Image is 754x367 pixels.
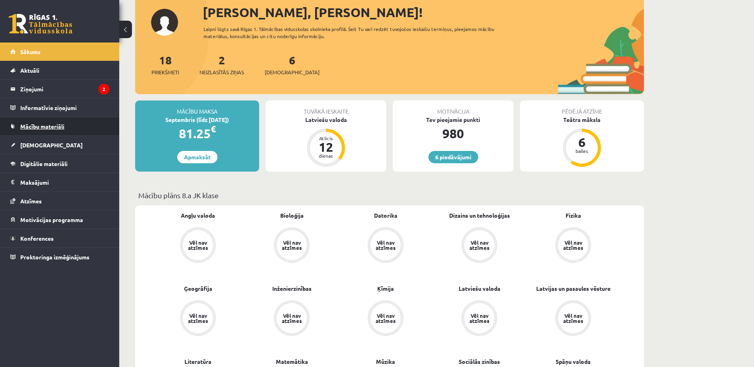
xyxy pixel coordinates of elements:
[181,211,215,220] a: Angļu valoda
[10,248,109,266] a: Proktoringa izmēģinājums
[151,68,179,76] span: Priekšmeti
[99,84,109,95] i: 2
[374,240,397,250] div: Vēl nav atzīmes
[10,211,109,229] a: Motivācijas programma
[20,123,64,130] span: Mācību materiāli
[266,116,386,168] a: Latviešu valoda Atlicis 12 dienas
[20,99,109,117] legend: Informatīvie ziņojumi
[10,192,109,210] a: Atzīmes
[184,357,211,366] a: Literatūra
[449,211,510,220] a: Dizains un tehnoloģijas
[339,300,432,338] a: Vēl nav atzīmes
[280,211,304,220] a: Bioloģija
[9,14,72,34] a: Rīgas 1. Tālmācības vidusskola
[10,173,109,191] a: Maksājumi
[265,68,320,76] span: [DEMOGRAPHIC_DATA]
[393,116,514,124] div: Tev pieejamie punkti
[245,300,339,338] a: Vēl nav atzīmes
[566,211,581,220] a: Fizika
[314,141,338,153] div: 12
[135,124,259,143] div: 81.25
[20,160,68,167] span: Digitālie materiāli
[20,197,42,205] span: Atzīmes
[520,100,644,116] div: Pēdējā atzīme
[314,153,338,158] div: dienas
[432,227,526,265] a: Vēl nav atzīmes
[138,190,641,201] p: Mācību plāns 8.a JK klase
[272,284,312,293] a: Inženierzinības
[203,3,644,22] div: [PERSON_NAME], [PERSON_NAME]!
[526,227,620,265] a: Vēl nav atzīmes
[468,313,490,323] div: Vēl nav atzīmes
[10,61,109,79] a: Aktuāli
[562,313,584,323] div: Vēl nav atzīmes
[562,240,584,250] div: Vēl nav atzīmes
[177,151,217,163] a: Apmaksāt
[20,216,83,223] span: Motivācijas programma
[10,229,109,247] a: Konferences
[200,53,244,76] a: 2Neizlasītās ziņas
[570,136,594,149] div: 6
[20,80,109,98] legend: Ziņojumi
[184,284,212,293] a: Ģeogrāfija
[281,313,303,323] div: Vēl nav atzīmes
[377,284,394,293] a: Ķīmija
[374,211,397,220] a: Datorika
[459,357,500,366] a: Sociālās zinības
[151,300,245,338] a: Vēl nav atzīmes
[10,117,109,135] a: Mācību materiāli
[376,357,395,366] a: Mūzika
[459,284,500,293] a: Latviešu valoda
[266,100,386,116] div: Tuvākā ieskaite
[151,227,245,265] a: Vēl nav atzīmes
[265,53,320,76] a: 6[DEMOGRAPHIC_DATA]
[187,240,209,250] div: Vēl nav atzīmes
[10,42,109,61] a: Sākums
[428,151,478,163] a: 6 piedāvājumi
[135,100,259,116] div: Mācību maksa
[20,141,83,149] span: [DEMOGRAPHIC_DATA]
[211,123,216,135] span: €
[520,116,644,124] div: Teātra māksla
[314,136,338,141] div: Atlicis
[20,67,39,74] span: Aktuāli
[10,155,109,173] a: Digitālie materiāli
[20,253,89,261] span: Proktoringa izmēģinājums
[570,149,594,153] div: balles
[187,313,209,323] div: Vēl nav atzīmes
[393,124,514,143] div: 980
[151,53,179,76] a: 18Priekšmeti
[556,357,591,366] a: Spāņu valoda
[339,227,432,265] a: Vēl nav atzīmes
[266,116,386,124] div: Latviešu valoda
[20,48,41,55] span: Sākums
[536,284,611,293] a: Latvijas un pasaules vēsture
[20,235,54,242] span: Konferences
[432,300,526,338] a: Vēl nav atzīmes
[10,99,109,117] a: Informatīvie ziņojumi
[393,100,514,116] div: Motivācija
[281,240,303,250] div: Vēl nav atzīmes
[526,300,620,338] a: Vēl nav atzīmes
[20,173,109,191] legend: Maksājumi
[10,136,109,154] a: [DEMOGRAPHIC_DATA]
[135,116,259,124] div: Septembris (līdz [DATE])
[200,68,244,76] span: Neizlasītās ziņas
[245,227,339,265] a: Vēl nav atzīmes
[468,240,490,250] div: Vēl nav atzīmes
[520,116,644,168] a: Teātra māksla 6 balles
[374,313,397,323] div: Vēl nav atzīmes
[276,357,308,366] a: Matemātika
[10,80,109,98] a: Ziņojumi2
[204,25,509,40] div: Laipni lūgts savā Rīgas 1. Tālmācības vidusskolas skolnieka profilā. Šeit Tu vari redzēt tuvojošo...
